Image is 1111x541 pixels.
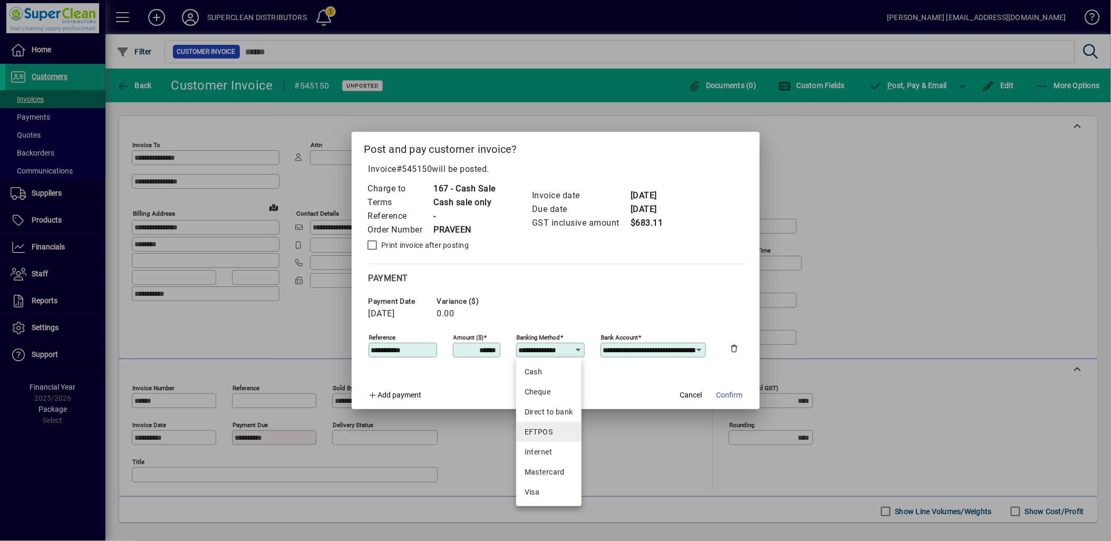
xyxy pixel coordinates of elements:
[516,382,582,402] mat-option: Cheque
[453,333,484,341] mat-label: Amount ($)
[433,182,496,196] td: 167 - Cash Sale
[397,164,432,174] span: #545150
[516,482,582,502] mat-option: Visa
[369,333,396,341] mat-label: Reference
[364,386,426,405] button: Add payment
[630,216,672,230] td: $683.11
[433,196,496,209] td: Cash sale only
[532,216,630,230] td: GST inclusive amount
[525,447,573,458] div: Internet
[674,386,708,405] button: Cancel
[601,333,639,341] mat-label: Bank Account
[680,390,702,401] span: Cancel
[378,391,421,399] span: Add payment
[352,132,760,162] h2: Post and pay customer invoice?
[516,362,582,382] mat-option: Cash
[532,202,630,216] td: Due date
[525,407,573,418] div: Direct to bank
[369,273,409,283] span: Payment
[525,387,573,398] div: Cheque
[516,422,582,442] mat-option: EFTPOS
[368,182,433,196] td: Charge to
[380,240,469,250] label: Print invoice after posting
[717,390,743,401] span: Confirm
[712,386,747,405] button: Confirm
[369,309,395,318] span: [DATE]
[525,366,573,378] div: Cash
[368,223,433,237] td: Order Number
[630,189,672,202] td: [DATE]
[437,309,455,318] span: 0.00
[433,209,496,223] td: -
[525,487,573,498] div: Visa
[516,442,582,462] mat-option: Internet
[369,297,432,305] span: Payment date
[630,202,672,216] td: [DATE]
[532,189,630,202] td: Invoice date
[525,467,573,478] div: Mastercard
[364,163,747,176] p: Invoice will be posted .
[368,196,433,209] td: Terms
[433,223,496,237] td: PRAVEEN
[516,402,582,422] mat-option: Direct to bank
[516,462,582,482] mat-option: Mastercard
[525,427,573,438] div: EFTPOS
[437,297,500,305] span: Variance ($)
[517,333,561,341] mat-label: Banking method
[368,209,433,223] td: Reference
